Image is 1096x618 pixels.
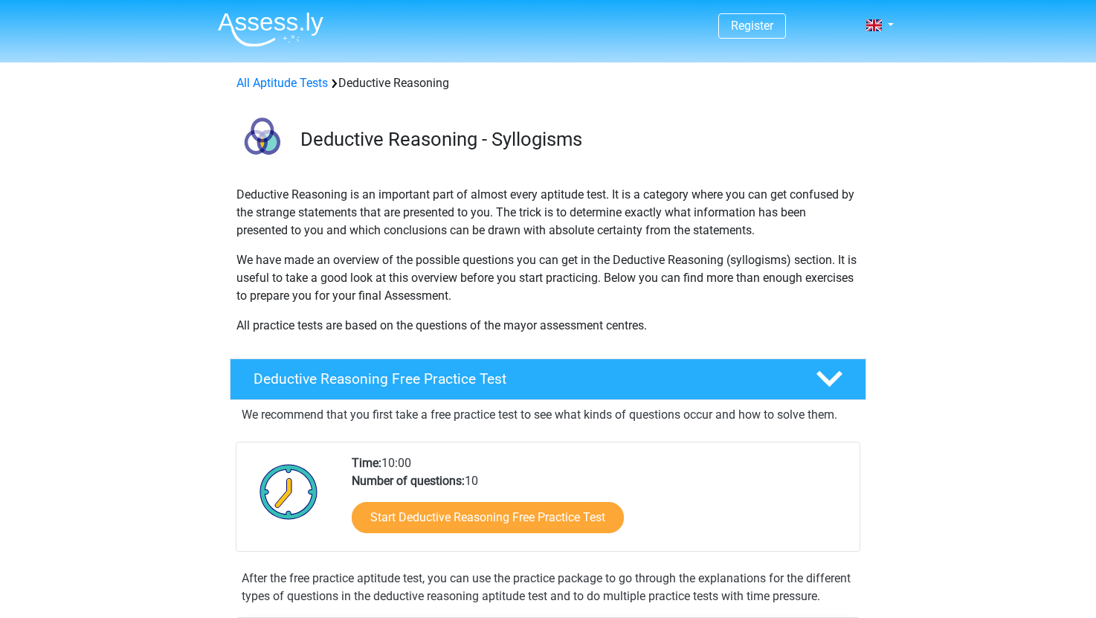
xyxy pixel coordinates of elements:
[231,110,294,173] img: deductive reasoning
[236,76,328,90] a: All Aptitude Tests
[731,19,773,33] a: Register
[231,74,865,92] div: Deductive Reasoning
[251,454,326,529] img: Clock
[236,570,860,605] div: After the free practice aptitude test, you can use the practice package to go through the explana...
[300,128,854,151] h3: Deductive Reasoning - Syllogisms
[224,358,872,400] a: Deductive Reasoning Free Practice Test
[236,317,860,335] p: All practice tests are based on the questions of the mayor assessment centres.
[254,370,792,387] h4: Deductive Reasoning Free Practice Test
[236,186,860,239] p: Deductive Reasoning is an important part of almost every aptitude test. It is a category where yo...
[218,12,323,47] img: Assessly
[352,474,465,488] b: Number of questions:
[236,251,860,305] p: We have made an overview of the possible questions you can get in the Deductive Reasoning (syllog...
[352,456,381,470] b: Time:
[242,406,854,424] p: We recommend that you first take a free practice test to see what kinds of questions occur and ho...
[352,502,624,533] a: Start Deductive Reasoning Free Practice Test
[341,454,859,551] div: 10:00 10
